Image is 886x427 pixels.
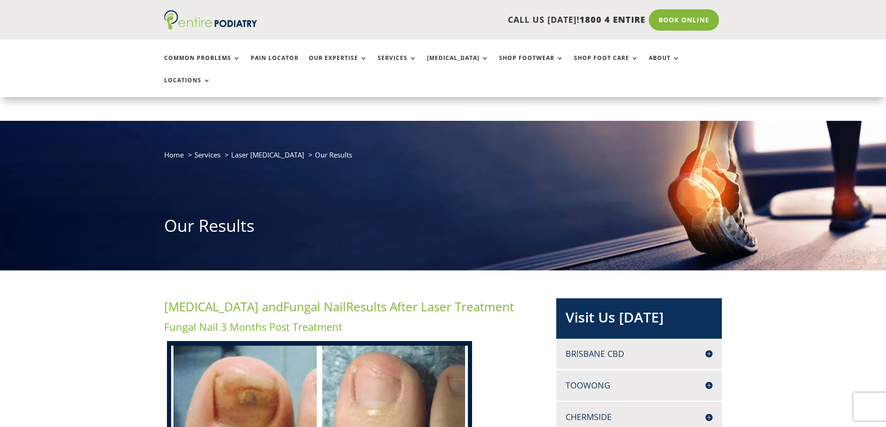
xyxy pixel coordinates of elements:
span: [MEDICAL_DATA] and Results After Laser Treatment [164,298,514,315]
h4: Chermside [566,411,713,423]
h1: Our Results [164,214,722,242]
h4: Toowong [566,380,713,391]
a: Shop Foot Care [574,55,639,75]
a: Services [194,150,220,159]
p: CALL US [DATE]! [293,14,646,26]
a: Common Problems [164,55,240,75]
h4: Brisbane CBD [566,348,713,360]
a: Shop Footwear [499,55,564,75]
span: 1800 4 ENTIRE [580,14,646,25]
a: Home [164,150,184,159]
span: Our Results [315,150,352,159]
nav: breadcrumb [164,149,722,168]
keyword: Fungal Nail [283,298,346,315]
a: Services [378,55,417,75]
a: Entire Podiatry [164,22,257,32]
a: About [649,55,680,75]
a: [MEDICAL_DATA] [427,55,489,75]
a: Our Expertise [309,55,367,75]
h2: Visit Us [DATE] [566,308,713,332]
a: Locations [164,77,211,97]
a: Book Online [649,9,719,31]
a: Pain Locator [251,55,299,75]
img: logo (1) [164,10,257,30]
h3: Fungal Nail 3 Months Post Treatment [164,320,526,339]
a: Laser [MEDICAL_DATA] [231,150,304,159]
